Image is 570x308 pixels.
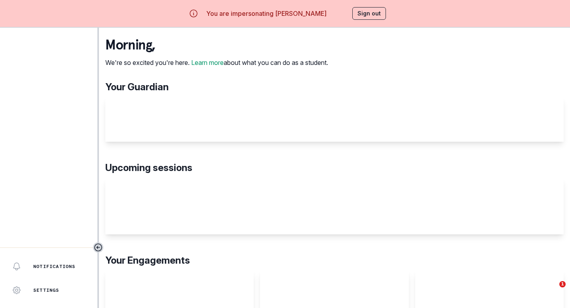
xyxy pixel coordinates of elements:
p: morning , [105,37,328,53]
p: Settings [33,287,59,293]
button: Toggle sidebar [93,242,103,253]
span: 1 [559,281,566,287]
p: Your Engagements [105,253,564,268]
p: You are impersonating [PERSON_NAME] [206,9,327,18]
p: Your Guardian [105,80,564,94]
p: Notifications [33,263,76,270]
p: Upcoming sessions [105,161,564,175]
button: Sign out [352,7,386,20]
a: Learn more [191,59,224,67]
p: We're so excited you're here. about what you can do as a student. [105,58,328,67]
iframe: Intercom live chat [543,281,562,300]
